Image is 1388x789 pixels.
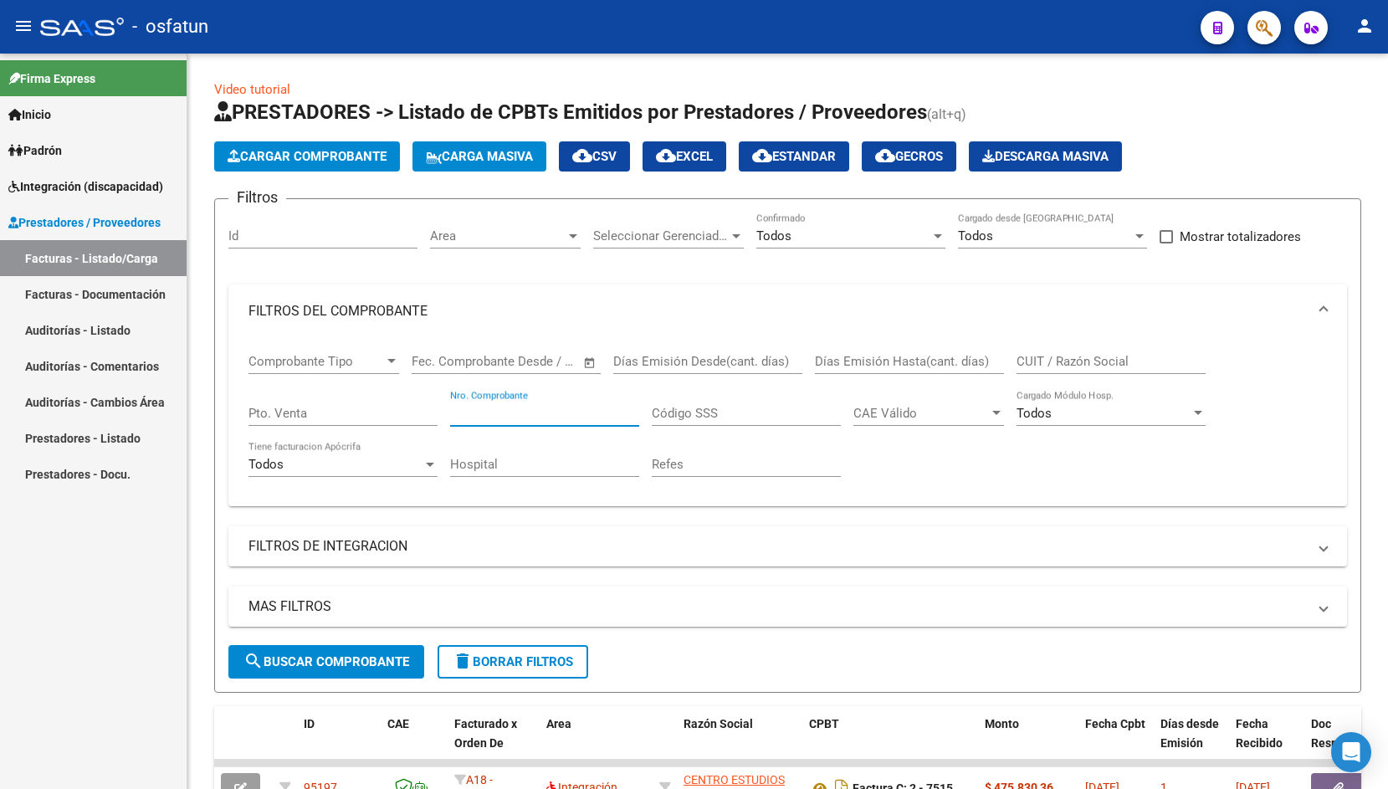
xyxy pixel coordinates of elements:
[412,354,479,369] input: Fecha inicio
[132,8,208,45] span: - osfatun
[13,16,33,36] mat-icon: menu
[387,717,409,730] span: CAE
[969,141,1122,172] button: Descarga Masiva
[853,406,989,421] span: CAE Válido
[756,228,791,243] span: Todos
[572,149,617,164] span: CSV
[248,457,284,472] span: Todos
[581,353,600,372] button: Open calendar
[426,149,533,164] span: Carga Masiva
[958,228,993,243] span: Todos
[677,706,802,780] datatable-header-cell: Razón Social
[248,354,384,369] span: Comprobante Tipo
[1236,717,1283,750] span: Fecha Recibido
[1229,706,1304,780] datatable-header-cell: Fecha Recibido
[304,717,315,730] span: ID
[546,717,571,730] span: Area
[1180,227,1301,247] span: Mostrar totalizadores
[739,141,849,172] button: Estandar
[248,302,1307,320] mat-panel-title: FILTROS DEL COMPROBANTE
[430,228,566,243] span: Area
[453,654,573,669] span: Borrar Filtros
[656,146,676,166] mat-icon: cloud_download
[643,141,726,172] button: EXCEL
[8,177,163,196] span: Integración (discapacidad)
[1311,717,1386,750] span: Doc Respaldatoria
[412,141,546,172] button: Carga Masiva
[982,149,1109,164] span: Descarga Masiva
[228,284,1347,338] mat-expansion-panel-header: FILTROS DEL COMPROBANTE
[228,338,1347,506] div: FILTROS DEL COMPROBANTE
[1078,706,1154,780] datatable-header-cell: Fecha Cpbt
[1017,406,1052,421] span: Todos
[214,82,290,97] a: Video tutorial
[802,706,978,780] datatable-header-cell: CPBT
[297,706,381,780] datatable-header-cell: ID
[8,213,161,232] span: Prestadores / Proveedores
[214,141,400,172] button: Cargar Comprobante
[228,149,387,164] span: Cargar Comprobante
[978,706,1078,780] datatable-header-cell: Monto
[248,537,1307,556] mat-panel-title: FILTROS DE INTEGRACION
[8,105,51,124] span: Inicio
[875,149,943,164] span: Gecros
[684,717,753,730] span: Razón Social
[243,654,409,669] span: Buscar Comprobante
[248,597,1307,616] mat-panel-title: MAS FILTROS
[809,717,839,730] span: CPBT
[1154,706,1229,780] datatable-header-cell: Días desde Emisión
[875,146,895,166] mat-icon: cloud_download
[1160,717,1219,750] span: Días desde Emisión
[438,645,588,679] button: Borrar Filtros
[752,149,836,164] span: Estandar
[752,146,772,166] mat-icon: cloud_download
[969,141,1122,172] app-download-masive: Descarga masiva de comprobantes (adjuntos)
[559,141,630,172] button: CSV
[454,717,517,750] span: Facturado x Orden De
[1331,732,1371,772] div: Open Intercom Messenger
[243,651,264,671] mat-icon: search
[593,228,729,243] span: Seleccionar Gerenciador
[656,149,713,164] span: EXCEL
[1355,16,1375,36] mat-icon: person
[8,69,95,88] span: Firma Express
[228,587,1347,627] mat-expansion-panel-header: MAS FILTROS
[381,706,448,780] datatable-header-cell: CAE
[862,141,956,172] button: Gecros
[214,100,927,124] span: PRESTADORES -> Listado de CPBTs Emitidos por Prestadores / Proveedores
[1085,717,1145,730] span: Fecha Cpbt
[8,141,62,160] span: Padrón
[448,706,540,780] datatable-header-cell: Facturado x Orden De
[228,526,1347,566] mat-expansion-panel-header: FILTROS DE INTEGRACION
[540,706,653,780] datatable-header-cell: Area
[453,651,473,671] mat-icon: delete
[985,717,1019,730] span: Monto
[228,645,424,679] button: Buscar Comprobante
[572,146,592,166] mat-icon: cloud_download
[927,106,966,122] span: (alt+q)
[228,186,286,209] h3: Filtros
[494,354,576,369] input: Fecha fin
